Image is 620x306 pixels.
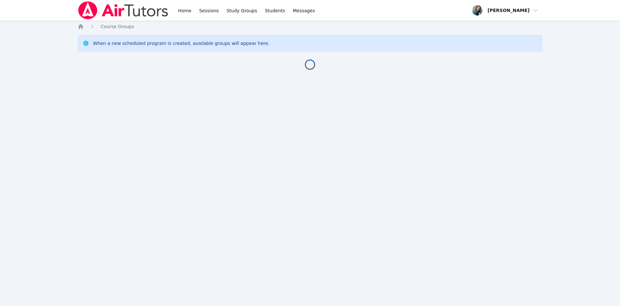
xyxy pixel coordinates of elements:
a: Course Groups [101,23,134,30]
span: Messages [293,7,315,14]
img: Air Tutors [77,1,169,19]
span: Course Groups [101,24,134,29]
div: When a new scheduled program is created, available groups will appear here. [93,40,270,47]
nav: Breadcrumb [77,23,542,30]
